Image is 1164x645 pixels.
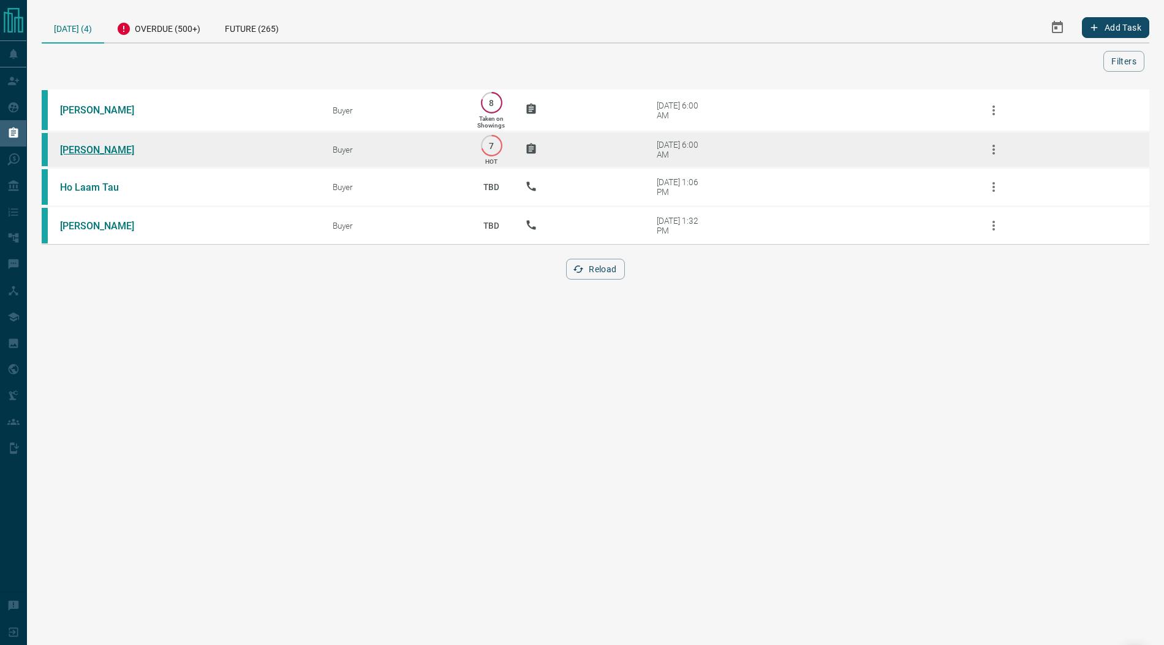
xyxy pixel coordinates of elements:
[42,169,48,205] div: condos.ca
[60,220,152,232] a: [PERSON_NAME]
[657,177,709,197] div: [DATE] 1:06 PM
[42,133,48,166] div: condos.ca
[333,105,458,115] div: Buyer
[104,12,213,42] div: Overdue (500+)
[487,141,496,150] p: 7
[477,115,505,129] p: Taken on Showings
[60,104,152,116] a: [PERSON_NAME]
[42,90,48,130] div: condos.ca
[213,12,291,42] div: Future (265)
[60,181,152,193] a: Ho Laam Tau
[60,144,152,156] a: [PERSON_NAME]
[487,98,496,107] p: 8
[476,170,507,204] p: TBD
[1103,51,1144,72] button: Filters
[566,259,624,280] button: Reload
[476,209,507,242] p: TBD
[1043,13,1072,42] button: Select Date Range
[657,216,709,235] div: [DATE] 1:32 PM
[333,182,458,192] div: Buyer
[42,208,48,243] div: condos.ca
[657,140,709,159] div: [DATE] 6:00 AM
[333,145,458,155] div: Buyer
[1082,17,1149,38] button: Add Task
[42,12,104,44] div: [DATE] (4)
[485,158,497,165] p: HOT
[333,221,458,231] div: Buyer
[657,101,709,120] div: [DATE] 6:00 AM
